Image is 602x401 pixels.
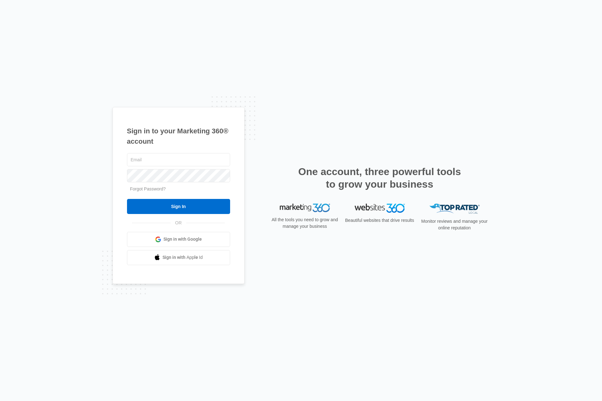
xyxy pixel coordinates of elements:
p: Monitor reviews and manage your online reputation [419,218,490,231]
span: Sign in with Google [163,236,202,243]
span: Sign in with Apple Id [163,254,203,261]
input: Email [127,153,230,166]
a: Sign in with Apple Id [127,250,230,265]
a: Forgot Password? [130,186,166,191]
img: Marketing 360 [280,204,330,212]
a: Sign in with Google [127,232,230,247]
input: Sign In [127,199,230,214]
img: Top Rated Local [429,204,480,214]
h1: Sign in to your Marketing 360® account [127,126,230,147]
span: OR [171,220,186,226]
img: Websites 360 [355,204,405,213]
p: All the tools you need to grow and manage your business [270,217,340,230]
h2: One account, three powerful tools to grow your business [296,165,463,190]
p: Beautiful websites that drive results [345,217,415,224]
